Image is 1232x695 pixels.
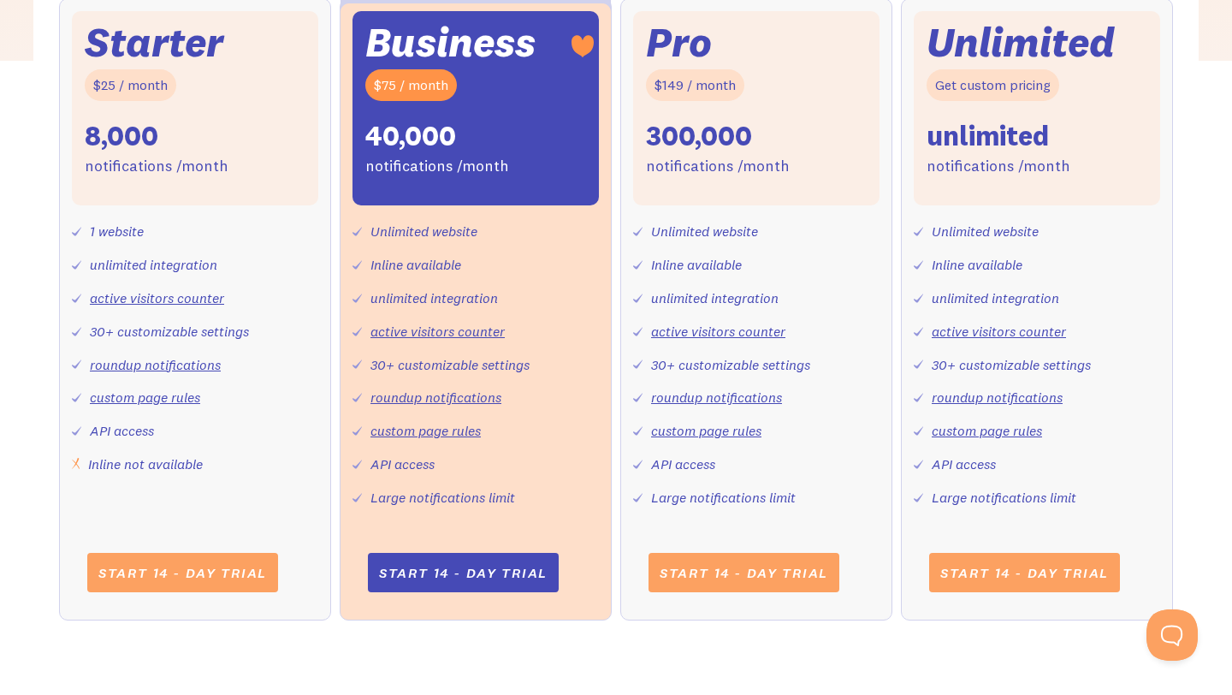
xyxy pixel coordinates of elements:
a: custom page rules [90,389,200,406]
div: 30+ customizable settings [932,353,1091,377]
iframe: Toggle Customer Support [1146,609,1198,661]
div: unlimited integration [90,252,217,277]
a: active visitors counter [90,289,224,306]
div: Unlimited website [370,219,477,244]
div: notifications /month [646,154,790,179]
div: API access [370,452,435,477]
div: 30+ customizable settings [370,353,530,377]
div: Business [365,24,536,61]
a: Start 14 - day trial [368,553,559,592]
div: API access [90,419,154,443]
div: notifications /month [365,154,509,179]
div: Inline not available [88,452,203,477]
div: API access [651,452,715,477]
div: 30+ customizable settings [90,319,249,344]
a: active visitors counter [932,323,1066,340]
div: Large notifications limit [651,485,796,510]
a: custom page rules [932,422,1042,439]
div: $149 / month [646,69,744,101]
div: Unlimited website [932,219,1039,244]
div: 30+ customizable settings [651,353,810,377]
div: Unlimited [927,24,1115,61]
div: Large notifications limit [370,485,515,510]
div: 1 website [90,219,144,244]
div: notifications /month [85,154,228,179]
div: Inline available [370,252,461,277]
div: 40,000 [365,118,456,154]
div: 8,000 [85,118,158,154]
div: notifications /month [927,154,1070,179]
div: Inline available [651,252,742,277]
div: $75 / month [365,69,457,101]
div: unlimited integration [370,286,498,311]
div: 300,000 [646,118,752,154]
div: Pro [646,24,712,61]
a: roundup notifications [90,356,221,373]
a: custom page rules [651,422,761,439]
a: Start 14 - day trial [929,553,1120,592]
a: active visitors counter [651,323,785,340]
a: Start 14 - day trial [649,553,839,592]
div: Large notifications limit [932,485,1076,510]
div: API access [932,452,996,477]
a: Start 14 - day trial [87,553,278,592]
div: unlimited [927,118,1049,154]
div: $25 / month [85,69,176,101]
div: Get custom pricing [927,69,1059,101]
a: roundup notifications [932,389,1063,406]
div: Starter [85,24,223,61]
a: custom page rules [370,422,481,439]
div: Inline available [932,252,1022,277]
a: roundup notifications [651,389,782,406]
div: Unlimited website [651,219,758,244]
div: unlimited integration [651,286,779,311]
a: roundup notifications [370,389,501,406]
a: active visitors counter [370,323,505,340]
div: unlimited integration [932,286,1059,311]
